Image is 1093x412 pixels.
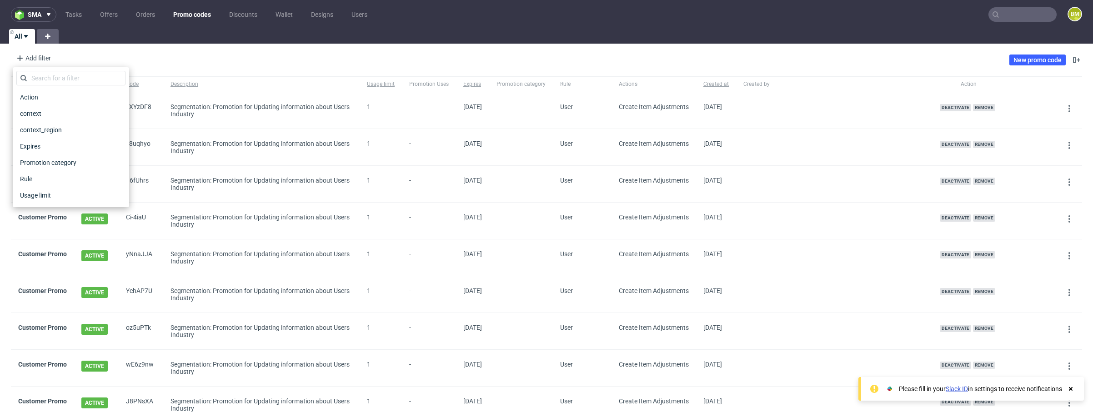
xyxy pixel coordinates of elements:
a: Customer Promo [18,397,67,405]
span: Promotion Uses [409,80,449,88]
span: 1 [367,324,371,331]
a: New promo code [1009,55,1066,65]
a: Wallet [270,7,298,22]
span: [DATE] [703,287,722,294]
span: User [560,287,573,294]
a: Promo codes [168,7,216,22]
span: Remove [973,251,995,258]
span: Create Item Adjustments [619,213,689,221]
span: User [560,324,573,331]
span: [DATE] [463,140,482,147]
span: Deactivate [940,214,971,222]
span: 1 [367,250,371,258]
span: ACTIVE [81,213,108,224]
span: - [409,103,449,118]
a: Slack ID [946,385,968,392]
span: 86fUhrs [126,177,156,191]
a: Users [346,7,373,22]
div: Segmentation: Promotion for Updating information about Users Industry [170,324,352,338]
span: Deactivate [940,362,971,369]
a: Discounts [224,7,263,22]
span: [DATE] [463,287,482,294]
span: - [409,250,449,265]
div: Segmentation: Promotion for Updating information about Users Industry [170,250,352,265]
span: User [560,397,573,405]
span: - [409,361,449,375]
span: sma [28,11,41,18]
span: [DATE] [703,177,722,184]
span: yNnaJJA [126,250,156,265]
span: [DATE] [463,324,482,331]
span: [DATE] [463,250,482,258]
span: Rule [560,80,604,88]
input: Search for a filter [16,71,125,85]
span: [DATE] [703,140,722,147]
span: Create Item Adjustments [619,324,689,331]
span: User [560,250,573,258]
span: - [409,287,449,302]
a: All [9,29,35,44]
span: ACTIVE [81,324,108,335]
span: 1 [367,177,371,184]
span: Remove [973,141,995,148]
div: Segmentation: Promotion for Updating information about Users Industry [170,140,352,154]
span: Actions [619,80,689,88]
div: Segmentation: Promotion for Updating information about Users Industry [170,361,352,375]
span: Create Item Adjustments [619,361,689,368]
a: Customer Promo [18,324,67,331]
span: [DATE] [703,324,722,331]
a: Offers [95,7,123,22]
span: Create Item Adjustments [619,103,689,110]
span: Deactivate [940,141,971,148]
span: 1 [367,103,371,110]
div: Segmentation: Promotion for Updating information about Users Industry [170,397,352,412]
span: x8uqhyo [126,140,156,154]
span: Action [16,91,42,104]
a: Orders [130,7,160,22]
span: User [560,177,573,184]
span: [DATE] [703,361,722,368]
span: [DATE] [463,361,482,368]
a: Tasks [60,7,87,22]
span: - [409,140,449,154]
span: Promotion category [496,80,546,88]
a: Customer Promo [18,361,67,368]
span: Remove [973,325,995,332]
span: [DATE] [463,177,482,184]
span: Deactivate [940,398,971,406]
div: Segmentation: Promotion for Updating information about Users Industry [170,177,352,191]
span: Ci-4iaU [126,213,156,228]
span: vXYzDF8 [126,103,156,118]
span: - [409,397,449,412]
span: Usage limit [367,80,395,88]
figcaption: BM [1068,8,1081,20]
span: Remove [973,398,995,406]
span: User [560,361,573,368]
span: - [409,213,449,228]
span: Expires [463,80,482,88]
span: Usage limit [16,189,55,202]
span: 1 [367,397,371,405]
span: Action [940,80,997,88]
span: Created at [703,80,729,88]
span: Created by [743,80,925,88]
span: wE6z9nw [126,361,156,375]
span: Description [170,80,352,88]
span: oz5uPTk [126,324,156,338]
span: Remove [973,288,995,295]
span: Remove [973,362,995,369]
span: 1 [367,361,371,368]
div: Segmentation: Promotion for Updating information about Users Industry [170,287,352,302]
span: Deactivate [940,251,971,258]
span: Create Item Adjustments [619,250,689,258]
span: J8PNsXA [126,397,156,412]
span: Create Item Adjustments [619,140,689,147]
span: [DATE] [463,397,482,405]
span: Deactivate [940,325,971,332]
button: sma [11,7,56,22]
span: - [409,177,449,191]
span: ACTIVE [81,287,108,298]
span: ACTIVE [81,250,108,261]
a: Designs [306,7,339,22]
span: Remove [973,178,995,185]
